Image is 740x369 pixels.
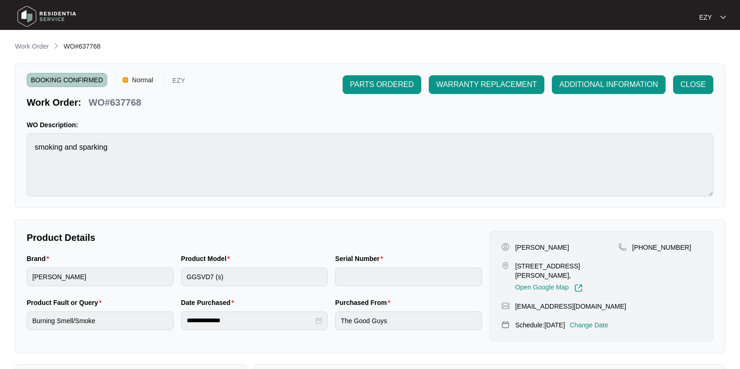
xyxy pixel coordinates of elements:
[350,79,414,90] span: PARTS ORDERED
[172,77,185,87] p: EZY
[27,311,174,330] input: Product Fault or Query
[52,42,60,50] img: chevron-right
[335,268,482,286] input: Serial Number
[515,302,626,311] p: [EMAIL_ADDRESS][DOMAIN_NAME]
[335,311,482,330] input: Purchased From
[335,254,387,263] label: Serial Number
[128,73,157,87] span: Normal
[181,268,328,286] input: Product Model
[436,79,537,90] span: WARRANTY REPLACEMENT
[181,254,234,263] label: Product Model
[64,43,101,50] span: WO#637768
[335,298,394,307] label: Purchased From
[27,133,713,196] textarea: smoking and sparking
[552,75,666,94] button: ADDITIONAL INFORMATION
[720,15,726,20] img: dropdown arrow
[27,268,174,286] input: Brand
[632,243,691,252] p: [PHONE_NUMBER]
[515,284,583,292] a: Open Google Map
[515,261,618,280] p: [STREET_ADDRESS][PERSON_NAME],
[27,254,53,263] label: Brand
[88,96,141,109] p: WO#637768
[618,243,627,251] img: map-pin
[429,75,544,94] button: WARRANTY REPLACEMENT
[574,284,583,292] img: Link-External
[515,320,565,330] p: Schedule: [DATE]
[13,42,51,52] a: Work Order
[123,77,128,83] img: Vercel Logo
[515,243,569,252] p: [PERSON_NAME]
[699,13,712,22] p: EZY
[187,316,314,326] input: Date Purchased
[501,243,510,251] img: user-pin
[501,302,510,310] img: map-pin
[27,298,105,307] label: Product Fault or Query
[570,320,608,330] p: Change Date
[181,298,238,307] label: Date Purchased
[27,120,713,130] p: WO Description:
[27,73,107,87] span: BOOKING CONFIRMED
[27,96,81,109] p: Work Order:
[343,75,421,94] button: PARTS ORDERED
[501,320,510,329] img: map-pin
[559,79,658,90] span: ADDITIONAL INFORMATION
[673,75,713,94] button: CLOSE
[15,42,49,51] p: Work Order
[14,2,80,30] img: residentia service logo
[501,261,510,270] img: map-pin
[27,231,482,244] p: Product Details
[681,79,706,90] span: CLOSE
